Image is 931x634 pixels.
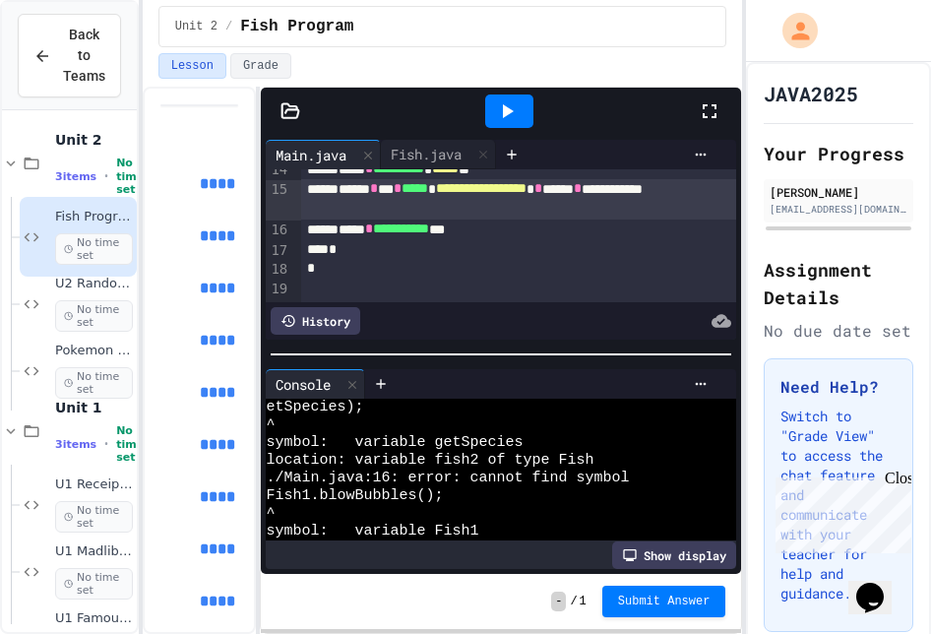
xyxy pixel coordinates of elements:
span: No time set [55,300,133,332]
div: Main.java [266,140,381,169]
span: Back to Teams [63,25,105,87]
div: 18 [266,260,290,280]
span: No time set [55,367,133,399]
span: 3 items [55,438,96,451]
div: Fish.java [381,144,471,164]
span: 3 items [55,170,96,183]
span: Fish Program [240,15,353,38]
span: symbol: variable Fish1 [266,523,478,540]
span: No time set [55,233,133,265]
button: Back to Teams [18,14,121,97]
span: Unit 2 [175,19,217,34]
div: 15 [266,180,290,221]
div: 14 [266,160,290,180]
span: Pokemon Class Example [55,343,133,359]
span: Fish Program [55,209,133,225]
span: • [104,168,108,184]
span: No time set [116,157,144,196]
div: Console [266,369,365,399]
div: [PERSON_NAME] [770,183,907,201]
h2: Assignment Details [764,256,913,311]
span: symbol: variable getSpecies [266,434,523,452]
div: Fish.java [381,140,496,169]
h2: Your Progress [764,140,913,167]
div: 19 [266,280,290,299]
span: ^ [266,416,275,434]
button: Submit Answer [602,586,726,617]
div: Main.java [266,145,356,165]
span: • [104,436,108,452]
p: Switch to "Grade View" to access the chat feature and communicate with your teacher for help and ... [780,407,897,603]
div: Console [266,374,341,395]
span: U1 Famous Quote Program [55,610,133,627]
div: [EMAIL_ADDRESS][DOMAIN_NAME] [770,202,907,217]
span: No time set [55,568,133,600]
span: U2 Randoms Practice [55,276,133,292]
h1: JAVA2025 [764,80,858,107]
span: Submit Answer [618,594,711,609]
div: 17 [266,241,290,261]
iframe: chat widget [848,555,911,614]
span: ./Main.java:16: error: cannot find symbol [266,470,629,487]
div: No due date set [764,319,913,343]
span: etSpecies); [266,399,363,416]
button: Grade [230,53,291,79]
span: / [225,19,232,34]
span: U1 Madlib Program [55,543,133,560]
div: History [271,307,360,335]
span: 1 [580,594,587,609]
span: Unit 2 [55,131,133,149]
span: Fish1.blowBubbles(); [266,487,443,505]
span: No time set [55,501,133,533]
div: Show display [612,541,736,569]
span: location: variable fish2 of type Fish [266,452,593,470]
span: Unit 1 [55,399,133,416]
button: Lesson [158,53,226,79]
span: - [551,592,566,611]
iframe: chat widget [768,470,911,553]
span: U1 Receipt Lab 1&2 [55,476,133,493]
span: / [570,594,577,609]
div: 16 [266,221,290,240]
h3: Need Help? [780,375,897,399]
span: ^ [266,505,275,523]
div: My Account [762,8,823,53]
span: No time set [116,424,144,464]
div: Chat with us now!Close [8,8,136,125]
